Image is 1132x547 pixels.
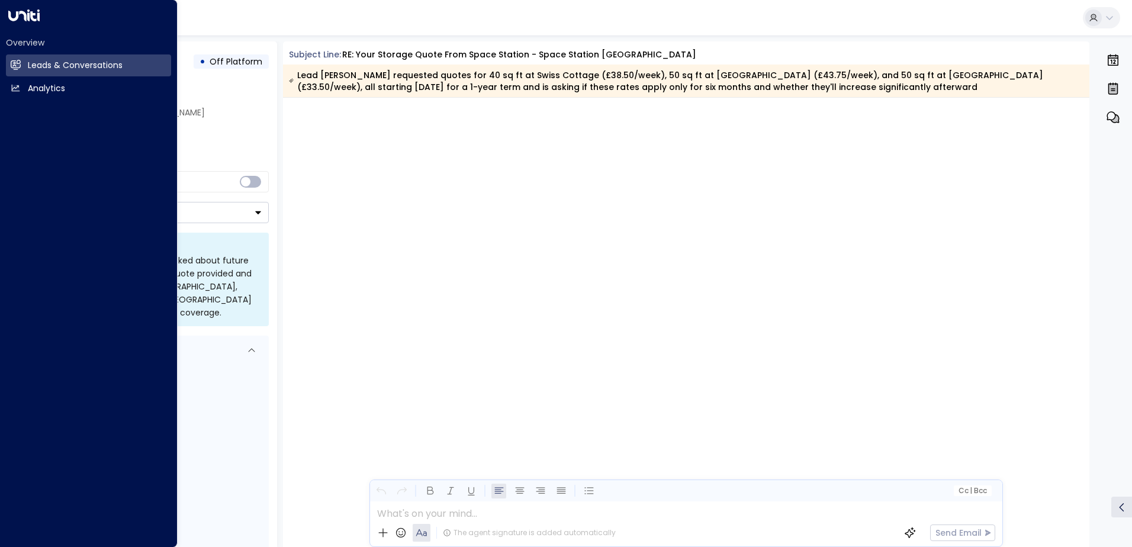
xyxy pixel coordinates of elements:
[6,37,171,49] h2: Overview
[210,56,262,67] span: Off Platform
[289,49,341,60] span: Subject Line:
[6,54,171,76] a: Leads & Conversations
[374,484,388,498] button: Undo
[289,69,1083,93] div: Lead [PERSON_NAME] requested quotes for 40 sq ft at Swiss Cottage (£38.50/week), 50 sq ft at [GEO...
[28,59,123,72] h2: Leads & Conversations
[443,527,616,538] div: The agent signature is added automatically
[970,487,972,495] span: |
[342,49,696,61] div: RE: Your storage quote from Space Station - Space Station [GEOGRAPHIC_DATA]
[394,484,409,498] button: Redo
[953,485,991,497] button: Cc|Bcc
[28,82,65,95] h2: Analytics
[958,487,986,495] span: Cc Bcc
[6,78,171,99] a: Analytics
[200,51,205,72] div: •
